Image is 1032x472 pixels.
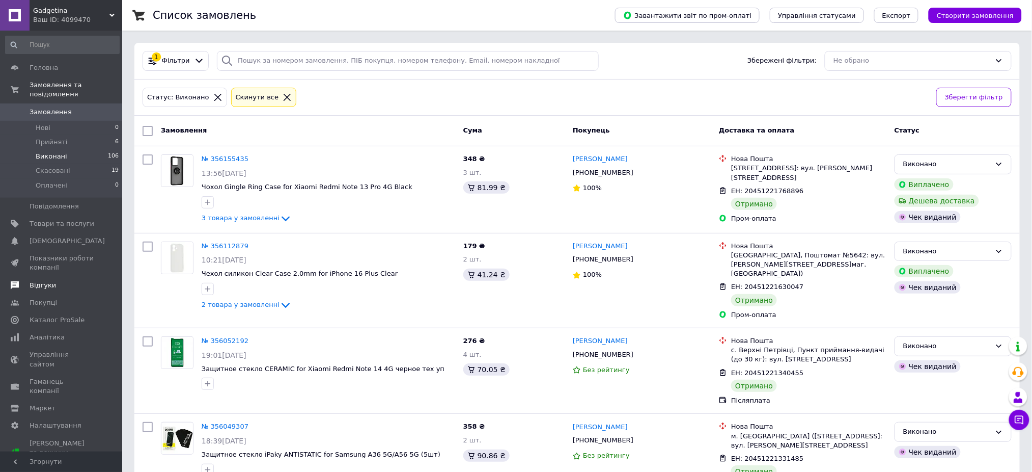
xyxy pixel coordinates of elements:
[234,92,281,103] div: Cкинути все
[217,51,599,71] input: Пошук за номером замовлення, ПІБ покупця, номером телефону, Email, номером накладної
[573,336,628,346] a: [PERSON_NAME]
[731,283,803,291] span: ЕН: 20451221630047
[463,363,510,376] div: 70.05 ₴
[161,337,193,369] img: Фото товару
[463,269,510,281] div: 41.24 ₴
[202,437,246,445] span: 18:39[DATE]
[36,138,67,147] span: Прийняті
[731,336,886,346] div: Нова Пошта
[202,423,248,430] a: № 356049307
[778,12,856,19] span: Управління статусами
[573,126,610,134] span: Покупець
[747,56,817,66] span: Збережені фільтри:
[202,183,412,191] a: Чохол Gingle Ring Case for Xiaomi Redmi Note 13 Pro 4G Black
[161,242,193,274] img: Фото товару
[30,333,65,342] span: Аналітика
[30,281,56,290] span: Відгуки
[33,15,122,24] div: Ваш ID: 4099470
[882,12,911,19] span: Експорт
[115,138,119,147] span: 6
[731,422,886,431] div: Нова Пошта
[583,271,602,278] span: 100%
[903,159,991,170] div: Виконано
[161,242,193,274] a: Фото товару
[571,348,635,361] div: [PHONE_NUMBER]
[571,434,635,447] div: [PHONE_NUMBER]
[731,187,803,195] span: ЕН: 20451221768896
[30,404,55,413] span: Маркет
[202,451,440,458] a: Защитное стекло iPaky ANTISTATIC for Samsung A36 5G/A56 5G (5шт)
[731,164,886,182] div: [STREET_ADDRESS]: вул. [PERSON_NAME][STREET_ADDRESS]
[895,211,961,223] div: Чек виданий
[731,214,886,223] div: Пром-оплата
[202,365,444,373] span: Защитное стекло CERAMIC for Xiaomi Redmi Note 14 4G черное тех уп
[30,316,85,325] span: Каталог ProSale
[463,155,485,163] span: 348 ₴
[30,81,122,99] span: Замовлення та повідомлення
[936,88,1012,108] button: Зберегти фільтр
[153,9,256,21] h1: Список замовлень
[30,254,94,272] span: Показники роботи компанії
[202,256,246,264] span: 10:21[DATE]
[161,423,193,454] img: Фото товару
[161,336,193,369] a: Фото товару
[30,63,58,72] span: Головна
[895,178,954,191] div: Виплачено
[937,12,1014,19] span: Створити замовлення
[33,6,109,15] span: Gadgetina
[463,242,485,250] span: 179 ₴
[895,265,954,277] div: Виплачено
[731,380,777,392] div: Отримано
[583,452,630,459] span: Без рейтингу
[161,422,193,455] a: Фото товару
[463,436,482,444] span: 2 шт.
[162,56,190,66] span: Фільтри
[833,56,991,66] div: Не обрано
[903,246,991,257] div: Виконано
[202,351,246,359] span: 19:01[DATE]
[903,341,991,352] div: Виконано
[573,242,628,251] a: [PERSON_NAME]
[463,351,482,358] span: 4 шт.
[202,270,398,277] span: Чехол силикон Clear Case 2.0mm for iPhone 16 Plus Clear
[30,439,94,467] span: [PERSON_NAME] та рахунки
[895,195,979,207] div: Дешева доставка
[571,253,635,266] div: [PHONE_NUMBER]
[903,427,991,437] div: Виконано
[463,169,482,176] span: 3 шт.
[573,423,628,432] a: [PERSON_NAME]
[895,126,920,134] span: Статус
[623,11,751,20] span: Завантажити звіт по пром-оплаті
[30,202,79,211] span: Повідомлення
[731,198,777,210] div: Отримано
[463,255,482,263] span: 2 шт.
[874,8,919,23] button: Експорт
[770,8,864,23] button: Управління статусами
[583,184,602,192] span: 100%
[36,181,68,190] span: Оплачені
[202,214,292,222] a: 3 товара у замовленні
[161,155,193,187] img: Фото товару
[30,421,81,430] span: Налаштування
[115,123,119,133] span: 0
[30,298,57,307] span: Покупці
[5,36,120,54] input: Пошук
[731,310,886,320] div: Пром-оплата
[111,166,119,175] span: 19
[161,126,207,134] span: Замовлення
[583,366,630,374] span: Без рейтингу
[202,214,280,222] span: 3 товара у замовленні
[731,251,886,279] div: [GEOGRAPHIC_DATA], Поштомат №5642: вул. [PERSON_NAME][STREET_ADDRESS]маг. [GEOGRAPHIC_DATA])
[202,301,292,308] a: 2 товара у замовленні
[161,154,193,187] a: Фото товару
[571,166,635,179] div: [PHONE_NUMBER]
[36,123,50,133] span: Нові
[30,350,94,369] span: Управління сайтом
[929,8,1022,23] button: Створити замовлення
[945,92,1003,103] span: Зберегти фільтр
[202,155,248,163] a: № 356155435
[30,108,72,117] span: Замовлення
[895,360,961,373] div: Чек виданий
[731,346,886,364] div: с. Верхні Петрівці, Пункт приймання-видачі (до 30 кг): вул. [STREET_ADDRESS]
